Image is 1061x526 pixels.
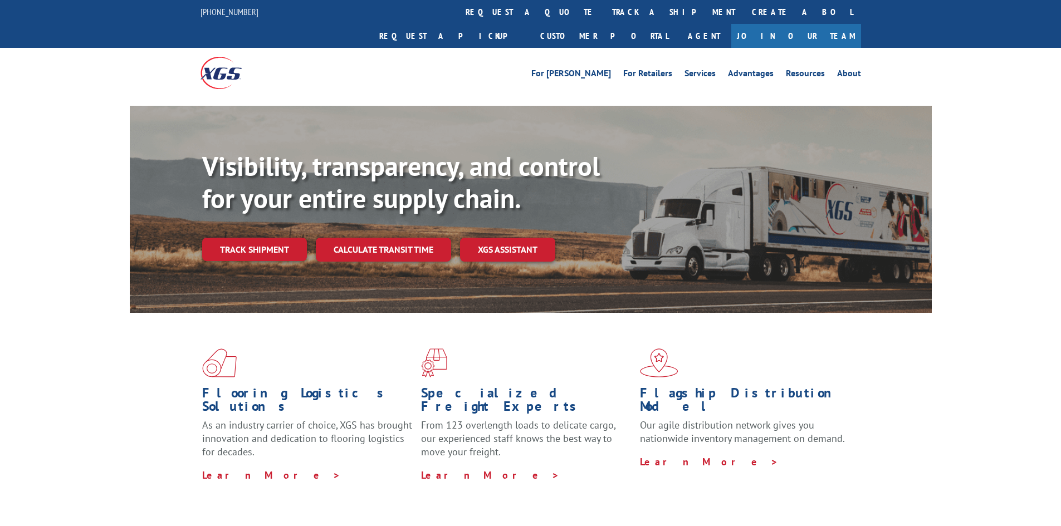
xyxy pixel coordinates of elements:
a: Advantages [728,69,774,81]
span: Our agile distribution network gives you nationwide inventory management on demand. [640,419,845,445]
a: For [PERSON_NAME] [531,69,611,81]
a: Services [684,69,716,81]
a: XGS ASSISTANT [460,238,555,262]
a: Customer Portal [532,24,677,48]
a: For Retailers [623,69,672,81]
img: xgs-icon-flagship-distribution-model-red [640,348,678,377]
a: Track shipment [202,238,307,261]
span: As an industry carrier of choice, XGS has brought innovation and dedication to flooring logistics... [202,419,412,458]
a: [PHONE_NUMBER] [201,6,258,17]
img: xgs-icon-total-supply-chain-intelligence-red [202,348,237,377]
a: Join Our Team [731,24,861,48]
h1: Flagship Distribution Model [640,386,850,419]
p: From 123 overlength loads to delicate cargo, our experienced staff knows the best way to move you... [421,419,632,468]
a: Learn More > [640,455,779,468]
img: xgs-icon-focused-on-flooring-red [421,348,447,377]
a: Agent [677,24,731,48]
h1: Flooring Logistics Solutions [202,386,413,419]
a: Resources [786,69,825,81]
a: Learn More > [202,469,341,481]
a: Learn More > [421,469,560,481]
a: Calculate transit time [316,238,451,262]
h1: Specialized Freight Experts [421,386,632,419]
a: Request a pickup [371,24,532,48]
b: Visibility, transparency, and control for your entire supply chain. [202,149,600,215]
a: About [837,69,861,81]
